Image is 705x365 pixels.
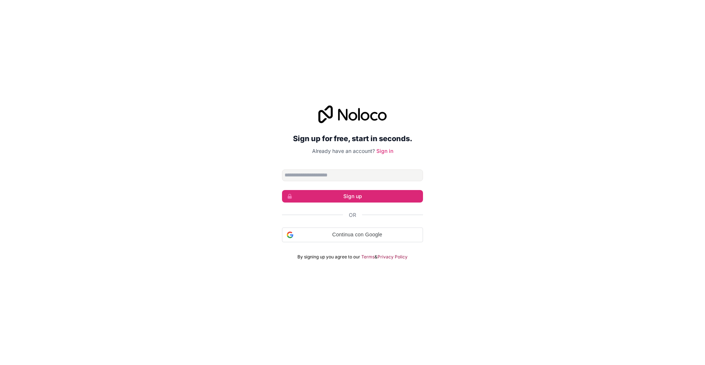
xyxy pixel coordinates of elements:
span: Continua con Google [296,231,418,239]
h2: Sign up for free, start in seconds. [282,132,423,145]
span: Already have an account? [312,148,375,154]
a: Terms [361,254,375,260]
span: By signing up you agree to our [297,254,360,260]
span: & [375,254,377,260]
input: Email address [282,169,423,181]
button: Sign up [282,190,423,203]
a: Privacy Policy [377,254,408,260]
div: Continua con Google [282,228,423,242]
span: Or [349,211,356,219]
a: Sign in [376,148,393,154]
